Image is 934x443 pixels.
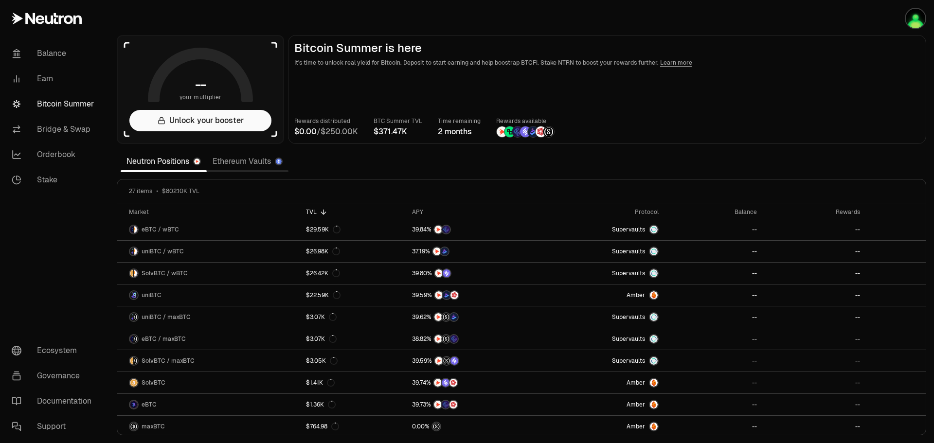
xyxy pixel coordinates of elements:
a: AmberAmber [536,372,665,393]
a: -- [763,263,865,284]
span: SolvBTC / maxBTC [142,357,195,365]
a: Orderbook [4,142,105,167]
span: Supervaults [612,226,645,233]
a: NTRNBedrock Diamonds [406,241,536,262]
a: SolvBTC LogowBTC LogoSolvBTC / wBTC [117,263,300,284]
img: SolvBTC Logo [130,379,138,387]
div: $3.07K [306,335,337,343]
span: Supervaults [612,269,645,277]
a: Neutron Positions [121,152,207,171]
a: NTRNStructured PointsBedrock Diamonds [406,306,536,328]
span: 27 items [129,187,152,195]
img: Structured Points [432,423,440,430]
img: Bedrock Diamonds [443,291,450,299]
a: Bitcoin Summer [4,91,105,117]
div: $764.98 [306,423,339,430]
span: SolvBTC [142,379,165,387]
a: -- [763,372,865,393]
a: NTRNSolv Points [406,263,536,284]
button: NTRNStructured PointsEtherFi Points [412,334,530,344]
p: Rewards distributed [294,116,358,126]
img: uniBTC Logo [130,248,133,255]
a: -- [665,263,763,284]
img: SolvBTC Logo [130,269,133,277]
a: SupervaultsSupervaults [536,328,665,350]
img: NTRN [497,126,507,137]
a: $1.36K [300,394,406,415]
a: -- [763,350,865,372]
h1: -- [195,77,206,92]
a: Documentation [4,389,105,414]
img: uniBTC Logo [130,291,138,299]
a: -- [763,241,865,262]
a: Learn more [660,59,692,67]
a: -- [763,306,865,328]
a: NTRNBedrock DiamondsMars Fragments [406,284,536,306]
img: eBTC Logo [130,335,133,343]
a: Stake [4,167,105,193]
a: Governance [4,363,105,389]
a: NTRNSolv PointsMars Fragments [406,372,536,393]
img: Solv Points [442,379,449,387]
div: $1.36K [306,401,336,408]
img: Bedrock Diamonds [528,126,539,137]
img: Structured Points [543,126,554,137]
a: $3.07K [300,306,406,328]
div: Market [129,208,294,216]
img: Solv Points [520,126,531,137]
div: $1.41K [306,379,335,387]
div: $22.59K [306,291,341,299]
a: $22.59K [300,284,406,306]
span: SolvBTC / wBTC [142,269,188,277]
span: Amber [627,291,645,299]
button: NTRNEtherFi Points [412,225,530,234]
a: $3.05K [300,350,406,372]
button: Structured Points [412,422,530,431]
a: maxBTC LogomaxBTC [117,416,300,437]
a: -- [665,306,763,328]
a: SolvBTC LogomaxBTC LogoSolvBTC / maxBTC [117,350,300,372]
span: eBTC / wBTC [142,226,179,233]
p: Rewards available [496,116,555,126]
a: -- [665,394,763,415]
a: -- [665,284,763,306]
img: EtherFi Points [442,401,449,408]
a: Balance [4,41,105,66]
button: NTRNBedrock DiamondsMars Fragments [412,290,530,300]
img: NTRN [433,248,441,255]
img: Amber [650,291,658,299]
img: NTRN [435,357,443,365]
img: eBTC Logo [130,226,133,233]
a: -- [763,416,865,437]
div: Rewards [769,208,860,216]
a: Earn [4,66,105,91]
img: Mars Fragments [449,379,457,387]
a: SupervaultsSupervaults [536,241,665,262]
div: Protocol [542,208,659,216]
span: uniBTC [142,291,162,299]
span: Supervaults [612,313,645,321]
img: EtherFi Points [450,335,458,343]
span: eBTC / maxBTC [142,335,186,343]
div: $29.59K [306,226,341,233]
p: BTC Summer TVL [374,116,422,126]
img: NTRN [434,335,442,343]
img: wBTC Logo [134,269,138,277]
img: NTRN [435,269,443,277]
a: SupervaultsSupervaults [536,219,665,240]
img: EtherFi Points [512,126,523,137]
img: maxBTC Logo [134,335,138,343]
img: Supervaults [650,335,658,343]
span: uniBTC / wBTC [142,248,184,255]
a: $764.98 [300,416,406,437]
img: Neutron Logo [194,159,200,164]
button: NTRNStructured PointsBedrock Diamonds [412,312,530,322]
img: Structured Points [443,357,450,365]
img: Supervaults [650,357,658,365]
img: NTRN [434,313,442,321]
a: AmberAmber [536,416,665,437]
div: Balance [670,208,757,216]
div: $26.42K [306,269,340,277]
a: Bridge & Swap [4,117,105,142]
img: Solv Points [450,357,458,365]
